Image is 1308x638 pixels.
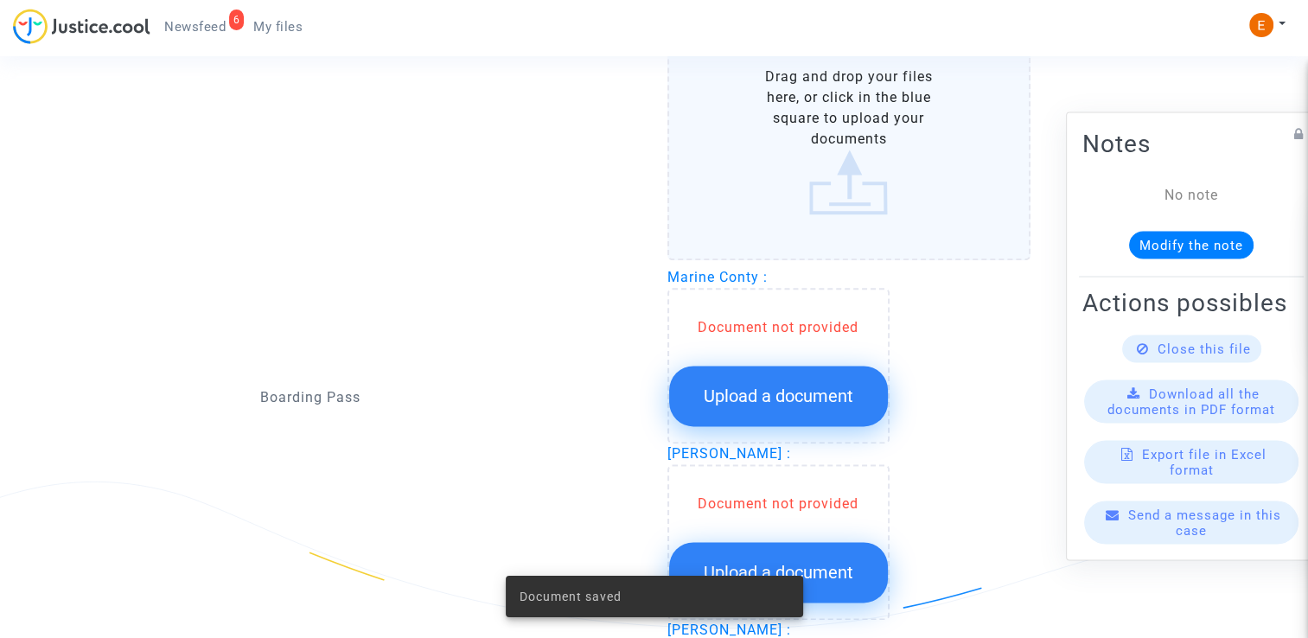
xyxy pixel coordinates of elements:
button: Upload a document [669,366,888,426]
h2: Actions possibles [1082,288,1300,318]
span: Close this file [1158,341,1251,357]
img: jc-logo.svg [13,9,150,44]
a: 6Newsfeed [150,14,239,40]
button: Modify the note [1129,232,1254,259]
button: Upload a document [669,542,888,603]
span: [PERSON_NAME] : [667,445,791,462]
div: No note [1108,185,1274,206]
span: My files [253,19,303,35]
img: ACg8ocIeiFvHKe4dA5oeRFd_CiCnuxWUEc1A2wYhRJE3TTWt=s96-c [1249,13,1273,37]
div: Document not provided [669,494,888,514]
div: Document not provided [669,317,888,338]
p: Boarding Pass [260,386,641,408]
span: Upload a document [704,386,853,406]
span: Export file in Excel format [1142,447,1267,478]
a: My files [239,14,316,40]
h2: Notes [1082,129,1300,159]
span: Send a message in this case [1128,507,1281,539]
span: Document saved [520,588,622,605]
span: Download all the documents in PDF format [1107,386,1275,418]
span: Marine Conty : [667,269,768,285]
span: Newsfeed [164,19,226,35]
div: 6 [229,10,245,30]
